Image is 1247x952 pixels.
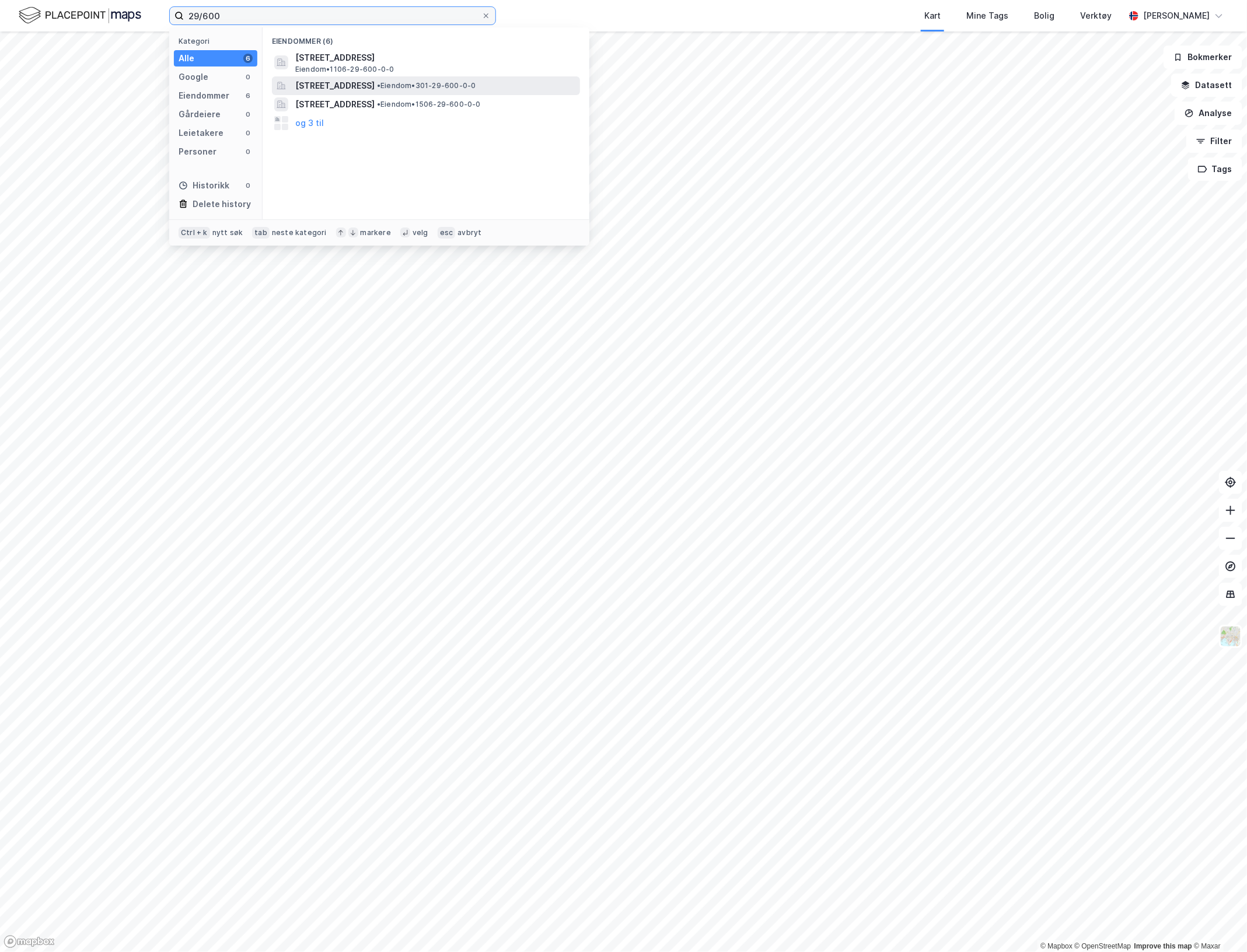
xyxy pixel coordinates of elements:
[179,145,216,159] div: Personer
[19,5,141,26] img: logo.f888ab2527a4732fd821a326f86c7f29.svg
[193,197,251,211] div: Delete history
[1080,9,1112,23] div: Verktøy
[1175,101,1242,125] button: Analyse
[1186,129,1242,153] button: Filter
[1075,942,1131,950] a: OpenStreetMap
[924,9,941,23] div: Kart
[377,100,380,108] span: •
[179,107,221,121] div: Gårdeiere
[377,100,481,109] span: Eiendom • 1506-29-600-0-0
[295,79,375,93] span: [STREET_ADDRESS]
[243,110,253,119] div: 0
[1188,157,1242,181] button: Tags
[295,116,324,130] button: og 3 til
[252,227,270,239] div: tab
[184,7,481,24] input: Søk på adresse, matrikkel, gårdeiere, leietakere eller personer
[295,65,394,74] span: Eiendom • 1106-29-600-0-0
[1220,625,1242,647] img: Z
[1134,942,1192,950] a: Improve this map
[179,37,257,45] div: Kategori
[4,935,55,949] a: Mapbox homepage
[179,51,194,65] div: Alle
[179,89,229,103] div: Eiendommer
[1040,942,1073,950] a: Mapbox
[243,181,253,190] div: 0
[243,91,253,100] div: 6
[438,227,456,239] div: esc
[1164,45,1242,69] button: Bokmerker
[377,81,380,90] span: •
[361,228,391,237] div: markere
[179,227,210,239] div: Ctrl + k
[966,9,1008,23] div: Mine Tags
[1171,73,1242,97] button: Datasett
[295,97,375,111] span: [STREET_ADDRESS]
[263,27,589,48] div: Eiendommer (6)
[1143,9,1210,23] div: [PERSON_NAME]
[295,51,575,65] span: [STREET_ADDRESS]
[457,228,481,237] div: avbryt
[243,128,253,138] div: 0
[1034,9,1054,23] div: Bolig
[179,126,223,140] div: Leietakere
[1189,896,1247,952] div: Kontrollprogram for chat
[179,178,229,192] div: Historikk
[179,70,208,84] div: Google
[243,147,253,156] div: 0
[1189,896,1247,952] iframe: Chat Widget
[243,54,253,63] div: 6
[243,72,253,82] div: 0
[272,228,327,237] div: neste kategori
[377,81,476,90] span: Eiendom • 301-29-600-0-0
[212,228,243,237] div: nytt søk
[413,228,428,237] div: velg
